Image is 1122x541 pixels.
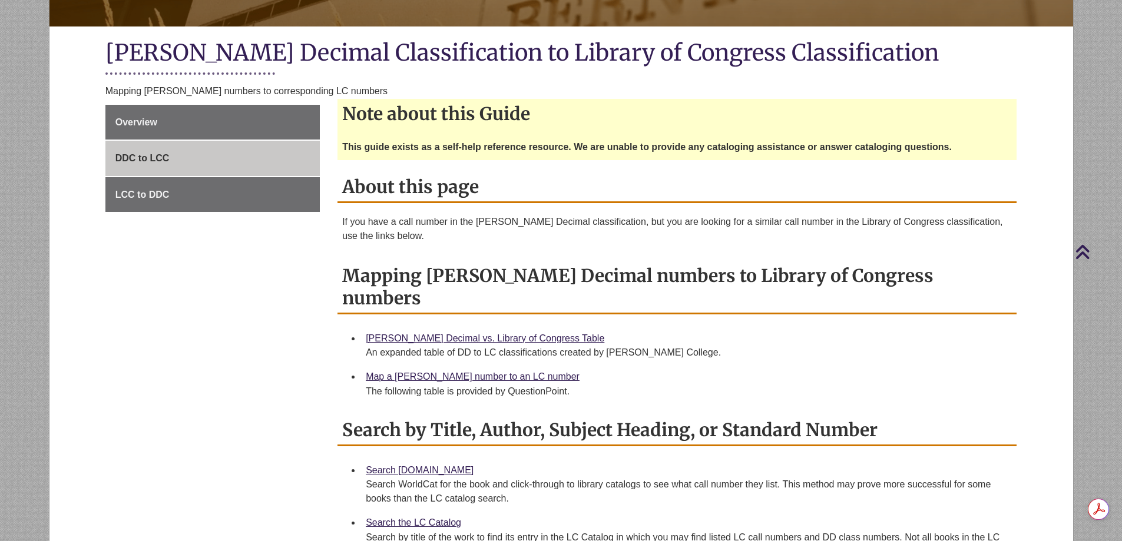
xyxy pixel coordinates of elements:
[342,142,952,152] strong: This guide exists as a self-help reference resource. We are unable to provide any cataloging assi...
[105,177,320,213] a: LCC to DDC
[342,215,1012,243] p: If you have a call number in the [PERSON_NAME] Decimal classification, but you are looking for a ...
[366,333,604,343] a: [PERSON_NAME] Decimal vs. Library of Congress Table
[105,86,388,96] span: Mapping [PERSON_NAME] numbers to corresponding LC numbers
[366,517,461,527] a: Search the LC Catalog
[115,153,170,163] span: DDC to LCC
[366,371,580,381] a: Map a [PERSON_NAME] number to an LC number
[366,384,1007,399] div: The following table is provided by QuestionPoint.
[105,38,1017,69] h1: [PERSON_NAME] Decimal Classification to Library of Congress Classification
[105,105,320,140] a: Overview
[115,117,157,127] span: Overview
[337,99,1017,128] h2: Note about this Guide
[105,141,320,176] a: DDC to LCC
[366,346,1007,360] div: An expanded table of DD to LC classifications created by [PERSON_NAME] College.
[1075,244,1119,260] a: Back to Top
[337,261,1017,314] h2: Mapping [PERSON_NAME] Decimal numbers to Library of Congress numbers
[366,477,1007,506] div: Search WorldCat for the book and click-through to library catalogs to see what call number they l...
[337,415,1017,446] h2: Search by Title, Author, Subject Heading, or Standard Number
[337,172,1017,203] h2: About this page
[366,465,474,475] a: Search [DOMAIN_NAME]
[105,105,320,213] div: Guide Page Menu
[115,190,170,200] span: LCC to DDC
